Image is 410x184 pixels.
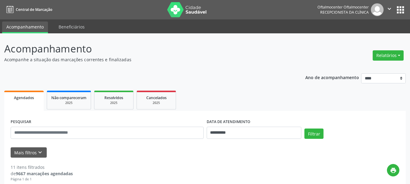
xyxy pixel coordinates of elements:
strong: 9667 marcações agendadas [16,171,73,176]
button: Relatórios [373,50,404,61]
div: de [11,170,73,177]
a: Central de Marcação [4,5,52,15]
i: print [390,167,397,174]
button: Mais filtroskeyboard_arrow_down [11,147,47,158]
div: 2025 [141,101,171,105]
a: Beneficiários [54,22,89,32]
span: Resolvidos [104,95,123,100]
div: 11 itens filtrados [11,164,73,170]
div: Oftalmocenter Oftalmocenter [317,5,369,10]
button: apps [395,5,406,15]
i: keyboard_arrow_down [37,149,43,156]
span: Recepcionista da clínica [320,10,369,15]
div: 2025 [99,101,129,105]
a: Acompanhamento [2,22,48,33]
img: img [371,3,384,16]
span: Central de Marcação [16,7,52,12]
div: Página 1 de 1 [11,177,73,182]
label: PESQUISAR [11,117,31,127]
div: 2025 [51,101,86,105]
button:  [384,3,395,16]
p: Acompanhe a situação das marcações correntes e finalizadas [4,56,285,63]
span: Cancelados [146,95,167,100]
p: Acompanhamento [4,41,285,56]
button: print [387,164,399,176]
i:  [386,5,393,12]
span: Não compareceram [51,95,86,100]
span: Agendados [14,95,34,100]
button: Filtrar [304,129,324,139]
label: DATA DE ATENDIMENTO [207,117,250,127]
p: Ano de acompanhamento [305,73,359,81]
